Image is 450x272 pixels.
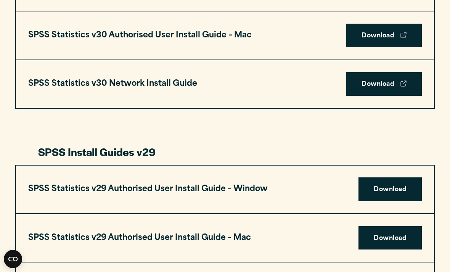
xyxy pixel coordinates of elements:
h3: SPSS Install Guides v29 [38,145,412,159]
h3: SPSS Statistics v29 Authorised User Install Guide – Window [28,182,268,196]
h3: SPSS Statistics v30 Network Install Guide [28,77,197,91]
a: Download [346,72,422,96]
h3: SPSS Statistics v29 Authorised User Install Guide – Mac [28,231,251,245]
a: Download [346,24,422,47]
button: Open CMP widget [4,250,22,268]
h3: SPSS Statistics v30 Authorised User Install Guide – Mac [28,28,252,43]
a: Download [358,226,422,250]
a: Download [358,177,422,201]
